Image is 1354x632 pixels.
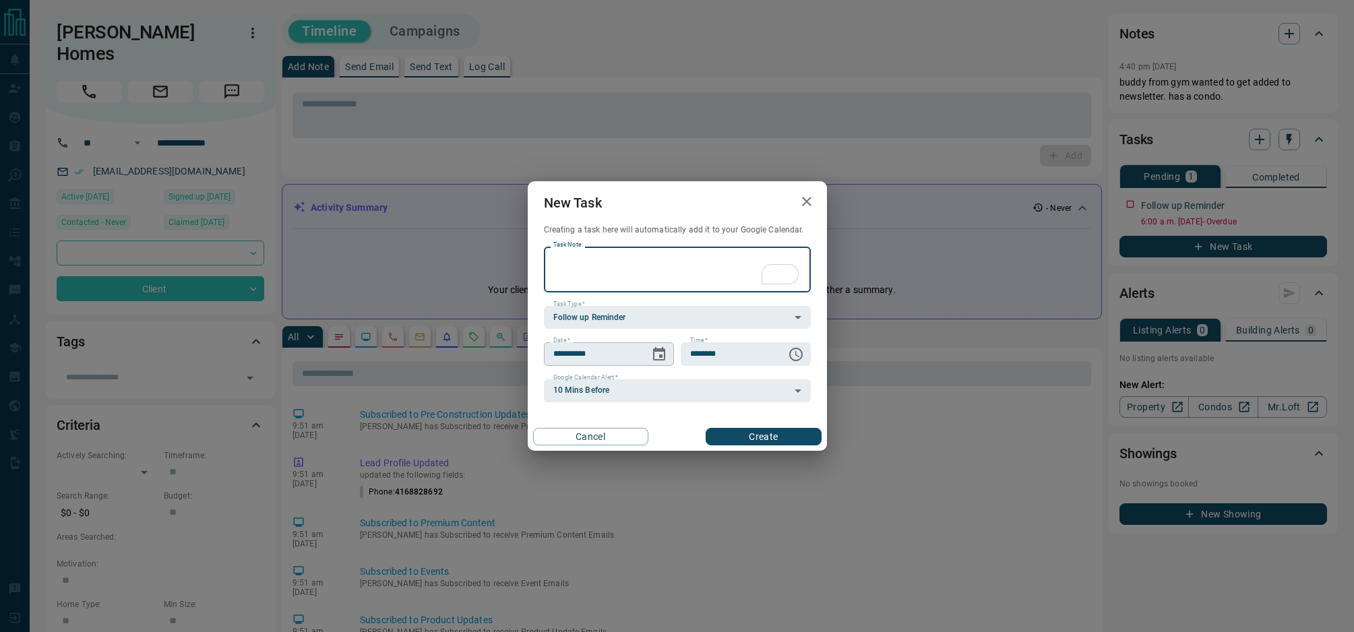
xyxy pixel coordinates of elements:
[553,336,570,345] label: Date
[544,379,811,402] div: 10 Mins Before
[690,336,708,345] label: Time
[646,341,673,368] button: Choose date, selected date is Aug 16, 2025
[553,373,618,382] label: Google Calendar Alert
[544,306,811,329] div: Follow up Reminder
[553,300,585,309] label: Task Type
[706,428,821,445] button: Create
[533,428,648,445] button: Cancel
[544,224,811,236] p: Creating a task here will automatically add it to your Google Calendar.
[553,253,801,287] textarea: To enrich screen reader interactions, please activate Accessibility in Grammarly extension settings
[553,241,581,249] label: Task Note
[782,341,809,368] button: Choose time, selected time is 6:00 AM
[528,181,618,224] h2: New Task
